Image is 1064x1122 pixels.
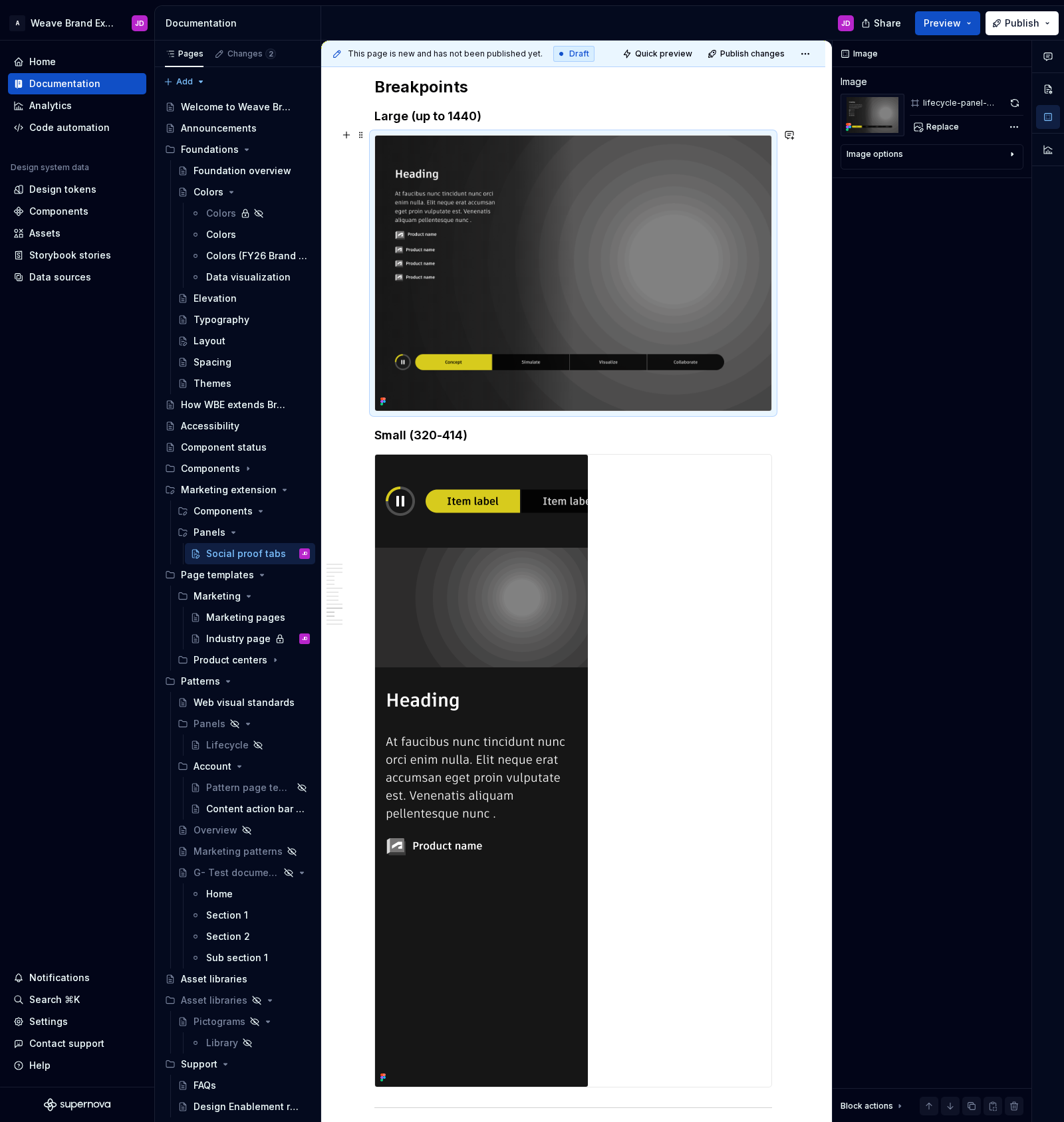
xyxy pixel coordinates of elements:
[160,564,315,586] div: Page templates
[206,930,250,943] div: Section 2
[176,76,193,87] span: Add
[375,455,588,1087] img: 5d14fdab-63f8-40c8-903e-d30ed9b79054.png
[841,1097,905,1115] div: Block actions
[172,649,315,671] div: Product centers
[194,505,253,518] div: Components
[847,149,903,160] div: Image options
[1005,17,1039,30] span: Publish
[206,802,307,816] div: Content action bar pattern
[160,96,315,1117] div: Page tree
[841,75,867,88] div: Image
[185,628,315,649] a: Industry pageJD
[8,967,146,988] button: Notifications
[185,245,315,267] a: Colors (FY26 Brand refresh)
[185,734,315,756] a: Lifecycle
[172,181,315,203] a: Colors
[185,947,315,968] a: Sub section 1
[926,122,959,132] span: Replace
[206,781,293,794] div: Pattern page template
[185,1032,315,1054] a: Library
[194,590,241,603] div: Marketing
[160,118,315,139] a: Announcements
[172,309,315,330] a: Typography
[160,394,315,415] a: How WBE extends Brand
[841,94,904,136] img: 4d21e95a-955a-460d-b7bb-a16458b99690.png
[8,989,146,1010] button: Search ⌘K
[172,713,315,734] div: Panels
[172,522,315,543] div: Panels
[194,717,225,730] div: Panels
[374,76,772,98] h2: Breakpoints
[172,841,315,862] a: Marketing patterns
[194,696,295,709] div: Web visual standards
[181,441,267,454] div: Component status
[194,334,225,348] div: Layout
[160,415,315,437] a: Accessibility
[31,17,116,30] div: Weave Brand Extended
[29,1059,51,1072] div: Help
[44,1098,110,1111] svg: Supernova Logo
[206,228,236,241] div: Colors
[874,17,901,30] span: Share
[181,568,254,582] div: Page templates
[160,72,209,91] button: Add
[181,122,257,135] div: Announcements
[206,611,285,624] div: Marketing pages
[206,207,236,220] div: Colors
[166,17,315,30] div: Documentation
[374,427,772,443] h4: Small (320-414)
[206,738,249,752] div: Lifecycle
[8,1033,146,1054] button: Contact support
[8,245,146,266] a: Storybook stories
[29,99,72,112] div: Analytics
[172,160,315,181] a: Foundation overview
[181,398,291,411] div: How WBE extends Brand
[29,121,110,134] div: Code automation
[194,760,231,773] div: Account
[29,271,91,284] div: Data sources
[29,55,56,68] div: Home
[172,1096,315,1117] a: Design Enablement requests
[29,205,88,218] div: Components
[185,607,315,628] a: Marketing pages
[8,73,146,94] a: Documentation
[172,1075,315,1096] a: FAQs
[165,49,203,59] div: Pages
[206,632,271,645] div: Industry page
[185,883,315,905] a: Home
[160,139,315,160] div: Foundations
[185,203,315,224] a: Colors
[160,1054,315,1075] div: Support
[194,313,249,326] div: Typography
[185,224,315,245] a: Colors
[29,227,61,240] div: Assets
[29,1015,68,1028] div: Settings
[9,15,25,31] div: A
[206,1036,238,1050] div: Library
[29,249,111,262] div: Storybook stories
[302,547,307,560] div: JD
[172,692,315,713] a: Web visual standards
[160,990,315,1011] div: Asset libraries
[841,1101,893,1111] div: Block actions
[3,9,152,37] button: AWeave Brand ExtendedJD
[29,993,80,1006] div: Search ⌘K
[194,377,231,390] div: Themes
[8,51,146,72] a: Home
[172,586,315,607] div: Marketing
[29,77,100,90] div: Documentation
[160,671,315,692] div: Patterns
[172,820,315,841] a: Overview
[302,632,307,645] div: JD
[135,18,144,29] div: JD
[181,675,220,688] div: Patterns
[160,968,315,990] a: Asset libraries
[375,136,771,411] img: 4d21e95a-955a-460d-b7bb-a16458b99690.png
[194,1015,245,1028] div: Pictograms
[227,49,276,59] div: Changes
[374,108,772,124] h4: Large (up to 1440)
[206,271,291,284] div: Data visualization
[181,972,247,986] div: Asset libraries
[8,179,146,200] a: Design tokens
